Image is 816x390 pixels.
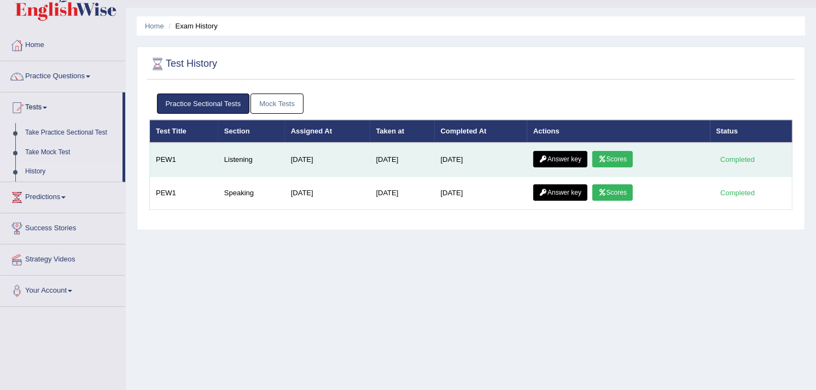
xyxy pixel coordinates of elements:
[716,187,759,199] div: Completed
[149,56,217,72] h2: Test History
[285,120,370,143] th: Assigned At
[533,184,587,201] a: Answer key
[218,177,285,210] td: Speaking
[1,245,125,272] a: Strategy Videos
[285,177,370,210] td: [DATE]
[1,61,125,89] a: Practice Questions
[218,120,285,143] th: Section
[370,143,435,177] td: [DATE]
[145,22,164,30] a: Home
[435,120,528,143] th: Completed At
[435,177,528,210] td: [DATE]
[592,151,633,167] a: Scores
[150,120,218,143] th: Test Title
[166,21,218,31] li: Exam History
[1,182,125,209] a: Predictions
[1,276,125,303] a: Your Account
[1,92,123,120] a: Tests
[716,154,759,165] div: Completed
[1,213,125,241] a: Success Stories
[150,143,218,177] td: PEW1
[20,123,123,143] a: Take Practice Sectional Test
[527,120,710,143] th: Actions
[20,143,123,162] a: Take Mock Test
[285,143,370,177] td: [DATE]
[157,94,250,114] a: Practice Sectional Tests
[250,94,304,114] a: Mock Tests
[370,120,435,143] th: Taken at
[218,143,285,177] td: Listening
[435,143,528,177] td: [DATE]
[592,184,633,201] a: Scores
[710,120,792,143] th: Status
[370,177,435,210] td: [DATE]
[533,151,587,167] a: Answer key
[1,30,125,57] a: Home
[20,162,123,182] a: History
[150,177,218,210] td: PEW1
